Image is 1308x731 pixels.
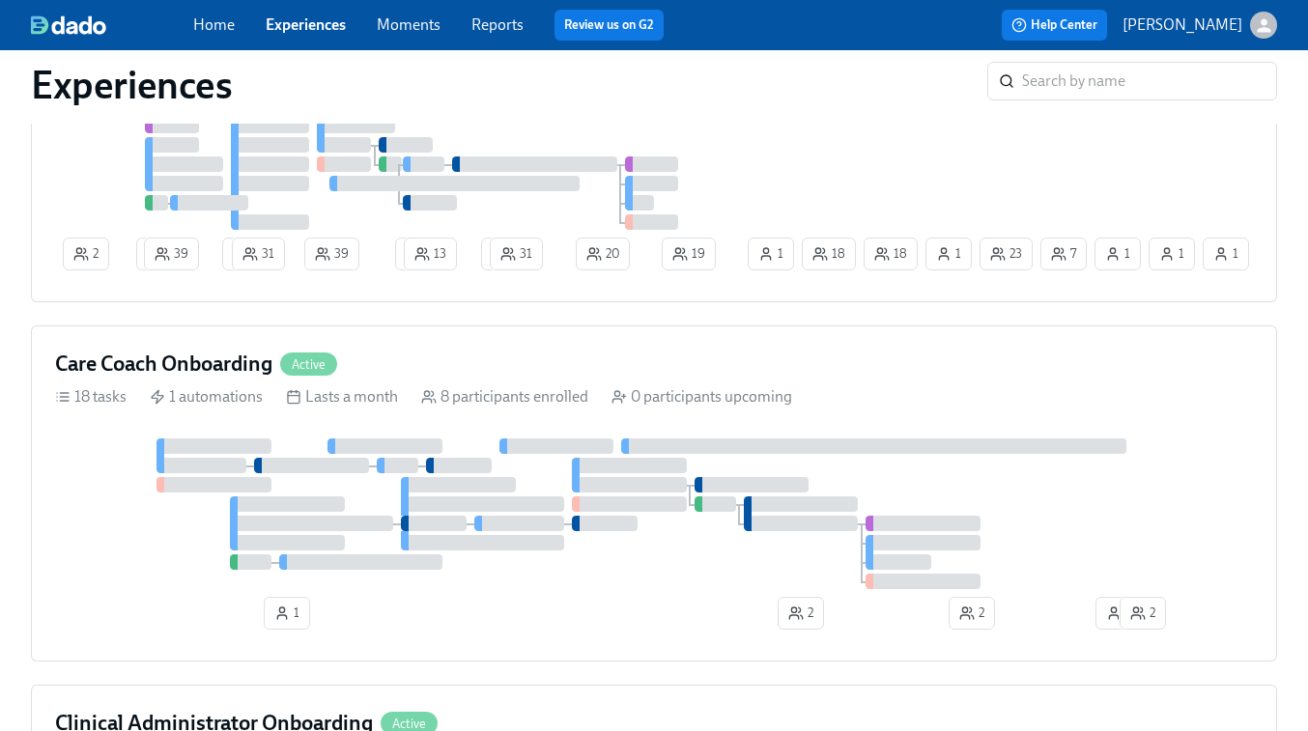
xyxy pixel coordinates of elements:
button: 2 [1120,597,1166,630]
div: 0 participants upcoming [611,386,792,408]
span: 18 [874,244,907,264]
button: 18 [864,238,918,270]
span: 39 [155,244,188,264]
button: 1 [748,238,794,270]
button: 39 [144,238,199,270]
span: Active [381,717,438,731]
a: dado [31,15,193,35]
button: 31 [232,238,285,270]
span: 1 [1213,244,1238,264]
button: 3 [222,238,270,270]
h1: Experiences [31,62,233,108]
button: 1 [925,238,972,270]
span: 18 [812,244,845,264]
button: 39 [304,238,359,270]
span: 31 [500,244,532,264]
span: Active [280,357,337,372]
span: 2 [1130,604,1155,623]
span: 1 [1105,244,1130,264]
button: 18 [802,238,856,270]
button: Help Center [1002,10,1107,41]
a: Reports [471,15,524,34]
div: 1 automations [150,386,263,408]
button: 20 [576,238,630,270]
button: [PERSON_NAME] [1123,12,1277,39]
span: 13 [414,244,446,264]
div: 18 tasks [55,386,127,408]
a: Review us on G2 [564,15,654,35]
p: [PERSON_NAME] [1123,14,1242,36]
span: 31 [242,244,274,264]
a: Experiences [266,15,346,34]
span: 1 [274,604,299,623]
button: Review us on G2 [554,10,664,41]
button: 2 [395,238,441,270]
span: 2 [73,244,99,264]
button: 23 [980,238,1033,270]
a: Moments [377,15,441,34]
button: 2 [778,597,824,630]
span: 1 [1106,604,1131,623]
a: Care Coach OnboardingActive18 tasks 1 automations Lasts a month 8 participants enrolled 0 partici... [31,325,1277,661]
button: 31 [490,238,543,270]
button: 2 [63,238,109,270]
button: 2 [949,597,995,630]
span: 1 [1159,244,1184,264]
span: 2 [788,604,813,623]
span: 7 [1051,244,1076,264]
h4: Care Coach Onboarding [55,350,272,379]
button: 19 [662,238,716,270]
a: Home [193,15,235,34]
button: 1 [264,597,310,630]
button: 1 [1149,238,1195,270]
button: 13 [404,238,457,270]
button: 1 [1095,597,1142,630]
button: 1 [1095,238,1141,270]
button: 7 [1040,238,1087,270]
button: 1 [1203,238,1249,270]
span: 20 [586,244,619,264]
input: Search by name [1022,62,1277,100]
span: 1 [936,244,961,264]
span: 19 [672,244,705,264]
img: dado [31,15,106,35]
span: 2 [959,604,984,623]
button: 2 [481,238,527,270]
div: 8 participants enrolled [421,386,588,408]
div: Lasts a month [286,386,398,408]
span: Help Center [1011,15,1097,35]
span: 39 [315,244,349,264]
span: 23 [990,244,1022,264]
span: 1 [758,244,783,264]
button: 2 [136,238,183,270]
